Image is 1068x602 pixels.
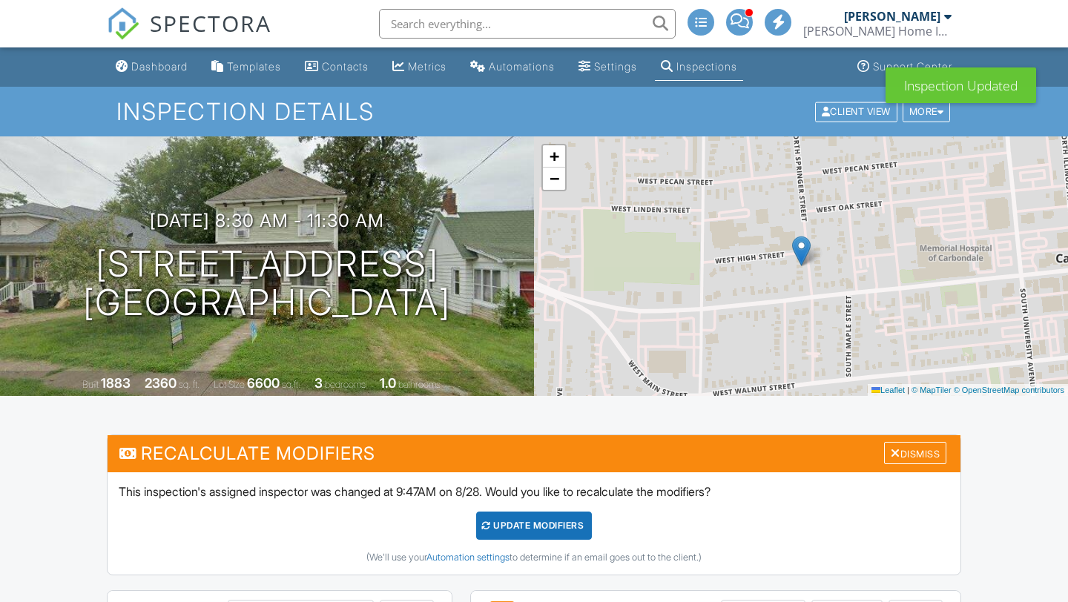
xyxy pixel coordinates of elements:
div: 6600 [247,375,280,391]
div: 1883 [101,375,131,391]
div: Dismiss [884,442,946,465]
div: Support Center [873,60,952,73]
span: − [550,169,559,188]
h1: [STREET_ADDRESS] [GEOGRAPHIC_DATA] [83,245,451,323]
div: Metrics [408,60,446,73]
span: Lot Size [214,379,245,390]
a: Zoom in [543,145,565,168]
span: + [550,147,559,165]
img: The Best Home Inspection Software - Spectora [107,7,139,40]
a: © MapTiler [912,386,952,394]
div: [PERSON_NAME] [844,9,940,24]
a: Automation settings [426,552,510,563]
h3: Recalculate Modifiers [108,435,960,472]
div: UPDATE Modifiers [476,512,593,540]
div: Client View [815,102,897,122]
a: SPECTORA [107,20,271,51]
span: Built [82,379,99,390]
h1: Inspection Details [116,99,952,125]
img: Marker [792,236,811,266]
span: bathrooms [398,379,441,390]
span: sq. ft. [179,379,200,390]
a: Support Center [851,53,958,81]
div: Settings [594,60,637,73]
a: Contacts [299,53,375,81]
h3: [DATE] 8:30 am - 11:30 am [150,211,384,231]
span: bedrooms [325,379,366,390]
div: 2360 [145,375,177,391]
div: Inspections [676,60,737,73]
div: 3 [314,375,323,391]
div: 1.0 [380,375,396,391]
a: Metrics [386,53,452,81]
span: SPECTORA [150,7,271,39]
div: Templates [227,60,281,73]
a: Settings [573,53,643,81]
div: Inspection Updated [886,67,1036,103]
div: Contacts [322,60,369,73]
div: Automations [489,60,555,73]
a: Dashboard [110,53,194,81]
a: Leaflet [871,386,905,394]
input: Search everything... [379,9,676,39]
span: sq.ft. [282,379,300,390]
div: Dashboard [131,60,188,73]
div: This inspection's assigned inspector was changed at 9:47AM on 8/28. Would you like to recalculate... [108,472,960,575]
a: © OpenStreetMap contributors [954,386,1064,394]
a: Client View [814,105,901,116]
div: (We'll use your to determine if an email goes out to the client.) [119,552,949,563]
a: Templates [205,53,287,81]
a: Automations (Advanced) [464,53,561,81]
span: | [907,386,909,394]
div: More [903,102,951,122]
div: Miller Home Inspection, LLC [803,24,952,39]
a: Zoom out [543,168,565,190]
a: Inspections [655,53,743,81]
